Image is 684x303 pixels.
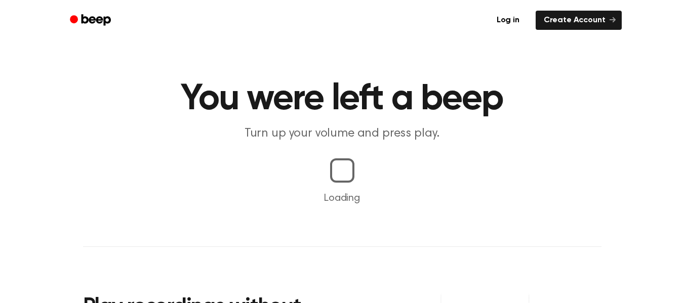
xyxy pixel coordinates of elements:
[148,125,537,142] p: Turn up your volume and press play.
[487,9,530,32] a: Log in
[12,191,672,206] p: Loading
[83,81,601,117] h1: You were left a beep
[63,11,120,30] a: Beep
[536,11,622,30] a: Create Account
